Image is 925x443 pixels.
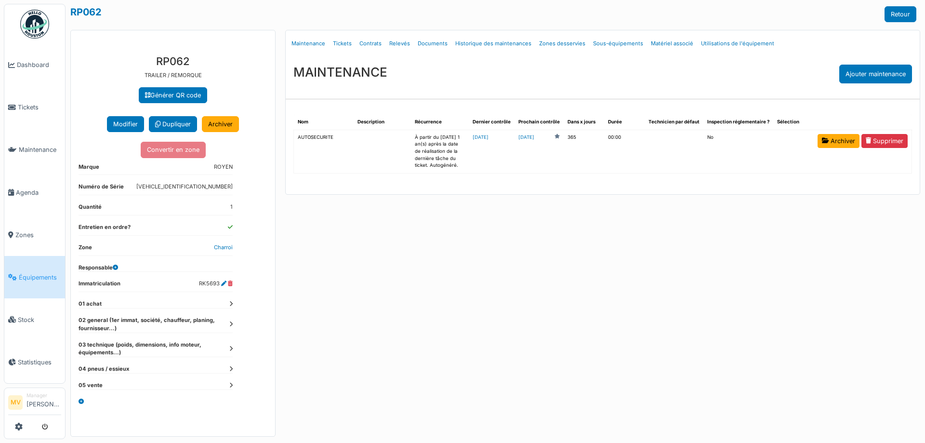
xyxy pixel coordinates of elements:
[707,134,714,140] span: translation missing: fr.shared.no
[4,171,65,214] a: Agenda
[288,32,329,55] a: Maintenance
[697,32,778,55] a: Utilisations de l'équipement
[4,129,65,171] a: Maintenance
[18,358,61,367] span: Statistiques
[293,65,387,80] h3: MAINTENANCE
[885,6,916,22] a: Retour
[294,115,354,130] th: Nom
[451,32,535,55] a: Historique des maintenances
[79,264,118,272] dt: Responsable
[199,280,233,288] dd: RK5693
[818,134,859,148] a: Archiver
[294,130,354,173] td: AUTOSECURITE
[149,116,197,132] a: Dupliquer
[4,86,65,129] a: Tickets
[839,65,912,83] div: Ajouter maintenance
[19,273,61,282] span: Équipements
[515,115,564,130] th: Prochain contrôle
[414,32,451,55] a: Documents
[8,392,61,415] a: MV Manager[PERSON_NAME]
[79,163,99,175] dt: Marque
[4,44,65,86] a: Dashboard
[469,115,515,130] th: Dernier contrôle
[473,134,489,140] a: [DATE]
[79,316,233,333] dt: 02 general (1er immat, société, chauffeur, planing, fournisseur...)
[79,341,233,357] dt: 03 technique (poids, dimensions, info moteur, équipements...)
[18,315,61,324] span: Stock
[18,103,61,112] span: Tickets
[20,10,49,39] img: Badge_color-CXgf-gQk.svg
[16,188,61,197] span: Agenda
[79,300,233,308] dt: 01 achat
[79,203,102,215] dt: Quantité
[564,115,604,130] th: Dans x jours
[604,115,645,130] th: Durée
[70,6,102,18] a: RP062
[564,130,604,173] td: 365
[26,392,61,413] li: [PERSON_NAME]
[861,134,908,148] a: Supprimer
[647,32,697,55] a: Matériel associé
[329,32,356,55] a: Tickets
[136,183,233,191] dd: [VEHICLE_IDENTIFICATION_NUMBER]
[79,223,131,235] dt: Entretien en ordre?
[8,395,23,410] li: MV
[79,280,120,292] dt: Immatriculation
[411,130,469,173] td: À partir du [DATE] 1 an(s) après la date de réalisation de la dernière tâche du ticket. Autogénéré.
[230,203,233,211] dd: 1
[385,32,414,55] a: Relevés
[535,32,589,55] a: Zones desservies
[202,116,239,132] a: Archiver
[79,365,233,373] dt: 04 pneus / essieux
[79,243,92,255] dt: Zone
[703,115,773,130] th: Inspection réglementaire ?
[354,115,411,130] th: Description
[17,60,61,69] span: Dashboard
[589,32,647,55] a: Sous-équipements
[139,87,207,103] a: Générer QR code
[773,115,814,130] th: Sélection
[79,55,267,67] h3: RP062
[19,145,61,154] span: Maintenance
[107,116,144,132] button: Modifier
[4,298,65,341] a: Stock
[4,256,65,298] a: Équipements
[79,381,233,389] dt: 05 vente
[604,130,645,173] td: 00:00
[214,163,233,171] dd: ROYEN
[15,230,61,240] span: Zones
[411,115,469,130] th: Récurrence
[4,341,65,383] a: Statistiques
[79,183,124,195] dt: Numéro de Série
[356,32,385,55] a: Contrats
[214,244,233,251] a: Charroi
[79,71,267,80] p: TRAILER / REMORQUE
[26,392,61,399] div: Manager
[645,115,703,130] th: Technicien par défaut
[4,214,65,256] a: Zones
[518,134,534,141] a: [DATE]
